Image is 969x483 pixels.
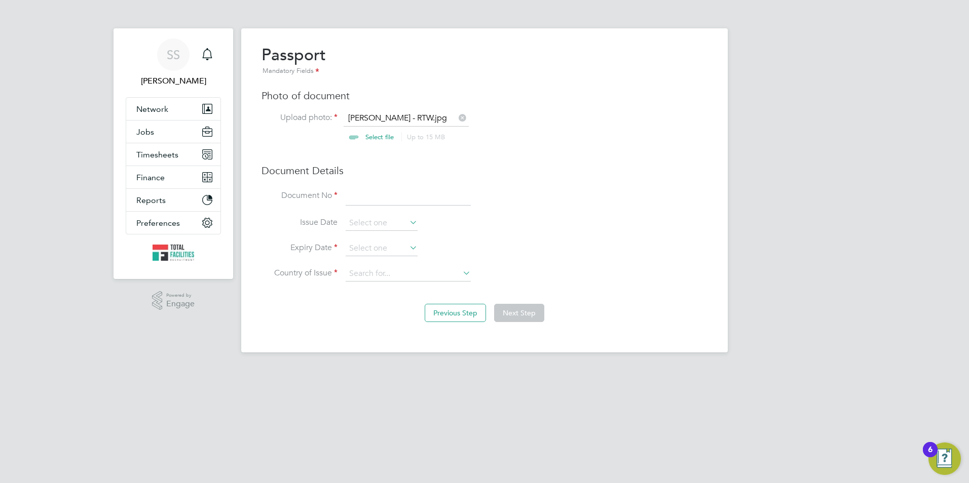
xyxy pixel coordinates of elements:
[114,28,233,279] nav: Main navigation
[136,218,180,228] span: Preferences
[136,195,166,205] span: Reports
[126,189,220,211] button: Reports
[167,48,180,61] span: SS
[262,89,707,102] h3: Photo of document
[152,291,195,310] a: Powered byEngage
[262,164,707,177] h3: Document Details
[126,38,221,87] a: SS[PERSON_NAME]
[262,217,338,228] label: Issue Date
[262,45,326,77] h2: Passport
[262,112,338,123] label: Upload photo:
[126,98,220,120] button: Network
[262,243,338,253] label: Expiry Date
[126,143,220,166] button: Timesheets
[425,304,486,322] button: Previous Step
[494,304,544,322] button: Next Step
[262,190,338,201] label: Document No
[928,450,933,463] div: 6
[126,212,220,234] button: Preferences
[136,127,154,137] span: Jobs
[126,166,220,188] button: Finance
[136,150,178,159] span: Timesheets
[126,75,221,87] span: Sam Skinner
[262,66,326,77] div: Mandatory Fields
[166,291,195,300] span: Powered by
[346,241,418,256] input: Select one
[136,173,165,182] span: Finance
[346,266,471,281] input: Search for...
[262,268,338,278] label: Country of Issue
[166,300,195,308] span: Engage
[928,442,961,475] button: Open Resource Center, 6 new notifications
[126,120,220,143] button: Jobs
[346,216,418,231] input: Select one
[153,245,194,261] img: tfrecruitment-logo-retina.png
[136,104,168,114] span: Network
[126,245,221,261] a: Go to home page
